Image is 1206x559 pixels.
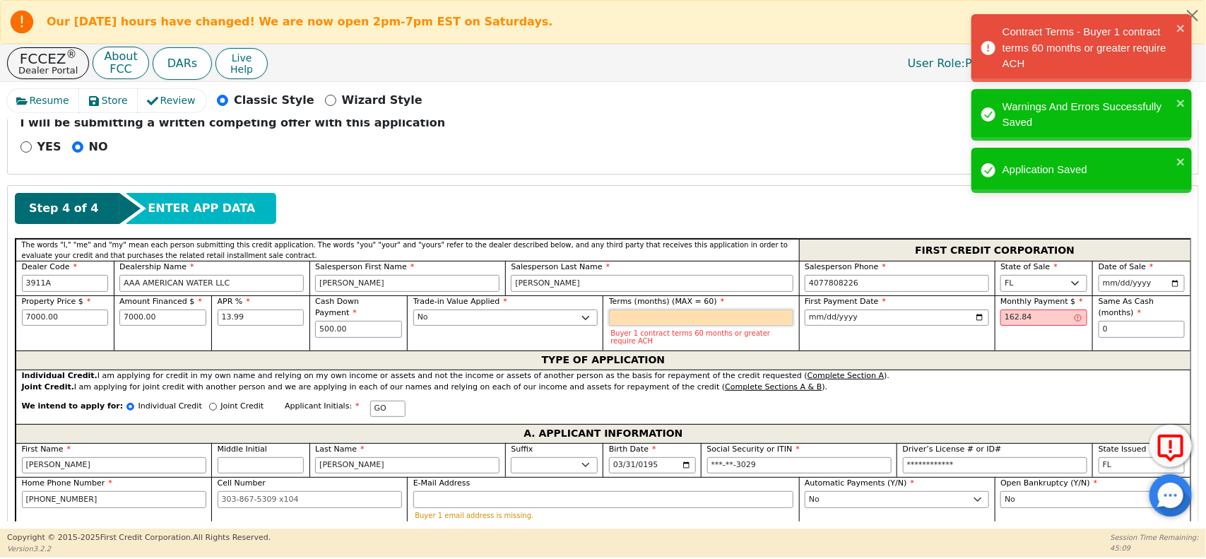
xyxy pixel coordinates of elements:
[218,445,267,454] span: Middle Initial
[22,491,206,508] input: 303-867-5309 x104
[218,297,250,306] span: APR %
[805,297,886,306] span: First Payment Date
[1000,310,1087,326] input: Hint: 1214.73
[1111,543,1199,553] p: 45:09
[148,200,255,217] span: ENTER APP DATA
[7,89,80,112] button: Resume
[22,371,97,380] strong: Individual Credit.
[104,64,137,75] p: FCC
[79,89,138,112] button: Store
[30,93,69,108] span: Resume
[22,445,71,454] span: First Name
[37,139,61,155] p: YES
[542,351,666,370] span: TYPE OF APPLICATION
[220,401,264,413] p: Joint Credit
[805,262,886,271] span: Salesperson Phone
[315,297,359,318] span: Cash Down Payment
[22,478,112,488] span: Home Phone Number
[1099,445,1154,454] span: State Issued
[230,64,253,75] span: Help
[413,297,507,306] span: Trade-in Value Applied
[315,262,414,271] span: Salesperson First Name
[89,139,108,155] p: NO
[1176,153,1186,170] button: close
[1099,321,1186,338] input: 0
[1003,99,1172,131] div: Warnings And Errors Successfully Saved
[47,15,553,28] b: Our [DATE] hours have changed! We are now open 2pm-7pm EST on Saturdays.
[315,445,364,454] span: Last Name
[16,239,799,261] div: The words "I," "me" and "my" mean each person submitting this credit application. The words "you"...
[805,275,989,292] input: 303-867-5309 x104
[230,52,253,64] span: Live
[93,47,148,80] button: AboutFCC
[22,401,124,424] span: We intend to apply for:
[894,49,1023,77] p: Primary
[1176,95,1186,111] button: close
[1000,262,1058,271] span: State of Sale
[511,262,610,271] span: Salesperson Last Name
[1099,262,1154,271] span: Date of Sale
[609,457,696,474] input: YYYY-MM-DD
[1149,425,1192,467] button: Report Error to FCC
[1099,297,1154,318] span: Same As Cash (months)
[218,491,402,508] input: 303-867-5309 x104
[7,47,89,79] button: FCCEZ®Dealer Portal
[160,93,196,108] span: Review
[1000,478,1097,488] span: Open Bankruptcy (Y/N)
[20,114,1186,131] p: I will be submitting a written competing offer with this application
[808,371,884,380] u: Complete Section A
[29,200,98,217] span: Step 4 of 4
[218,478,266,488] span: Cell Number
[22,382,74,392] strong: Joint Credit.
[903,445,1002,454] span: Driver’s License # or ID#
[7,543,271,554] p: Version 3.2.2
[707,445,800,454] span: Social Security or ITIN
[610,329,791,345] p: Buyer 1 contract terms 60 months or greater require ACH
[18,52,78,66] p: FCCEZ
[22,370,1186,382] div: I am applying for credit in my own name and relying on my own income or assets and not the income...
[1000,297,1083,306] span: Monthly Payment $
[415,512,791,519] p: Buyer 1 email address is missing.
[894,49,1023,77] a: User Role:Primary
[22,262,77,271] span: Dealer Code
[66,48,77,61] sup: ®
[18,66,78,75] p: Dealer Portal
[1111,532,1199,543] p: Session Time Remaining:
[511,445,533,454] span: Suffix
[1003,162,1172,178] div: Application Saved
[138,401,202,413] p: Individual Credit
[805,310,989,326] input: YYYY-MM-DD
[22,297,91,306] span: Property Price $
[609,445,656,454] span: Birth Date
[285,401,360,411] span: Applicant Initials:
[102,93,128,108] span: Store
[915,241,1075,259] span: FIRST CREDIT CORPORATION
[707,457,892,474] input: 000-00-0000
[1099,275,1186,292] input: YYYY-MM-DD
[193,533,271,542] span: All Rights Reserved.
[413,478,471,488] span: E-Mail Address
[805,478,914,488] span: Automatic Payments (Y/N)
[725,382,822,392] u: Complete Sections A & B
[215,48,268,79] button: LiveHelp
[119,297,202,306] span: Amount Financed $
[218,310,305,326] input: xx.xx%
[524,425,682,443] span: A. APPLICANT INFORMATION
[138,89,206,112] button: Review
[908,57,965,70] span: User Role :
[119,262,194,271] span: Dealership Name
[1003,24,1172,72] div: Contract Terms - Buyer 1 contract terms 60 months or greater require ACH
[7,532,271,544] p: Copyright © 2015- 2025 First Credit Corporation.
[104,51,137,62] p: About
[153,47,212,80] button: DARs
[1176,20,1186,36] button: close
[609,297,717,306] span: Terms (months) (MAX = 60)
[234,92,314,109] p: Classic Style
[22,382,1186,394] div: I am applying for joint credit with another person and we are applying in each of our names and r...
[342,92,422,109] p: Wizard Style
[1180,1,1205,30] button: Close alert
